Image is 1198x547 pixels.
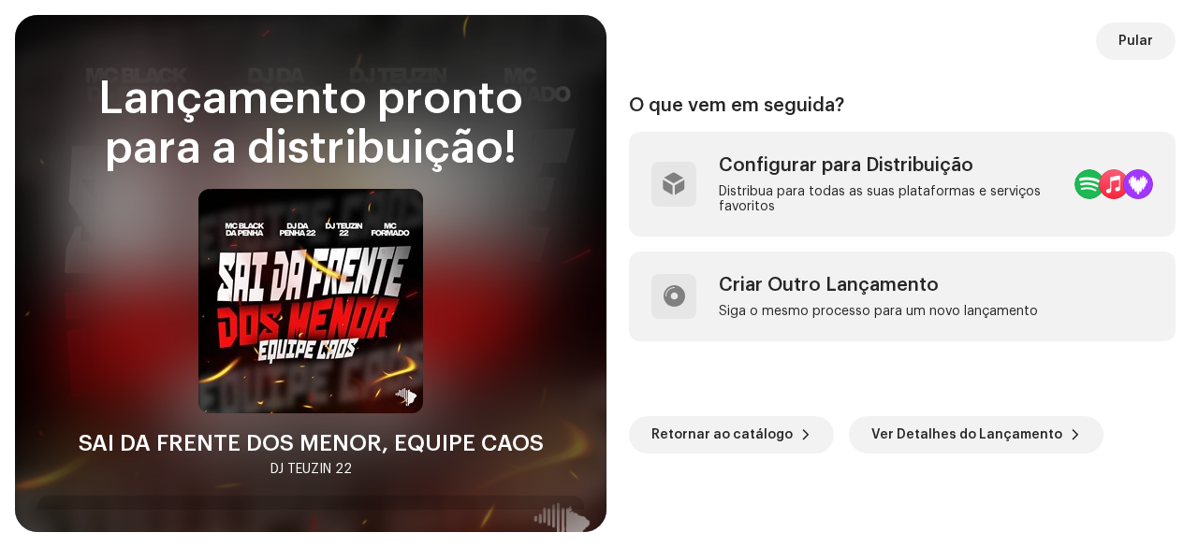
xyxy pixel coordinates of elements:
[849,416,1103,453] button: Ver Detalhes do Lançamento
[719,304,1038,319] div: Siga o mesmo processo para um novo lançamento
[629,252,1176,341] re-a-post-create-item: Criar Outro Lançamento
[270,458,352,481] div: DJ TEUZIN 22
[629,94,1176,117] div: O que vem em seguida?
[719,184,1059,214] div: Distribua para todas as suas plataformas e serviços favoritos
[37,75,584,174] div: Lançamento pronto para a distribuição!
[1096,22,1176,60] button: Pular
[629,416,834,453] button: Retornar ao catálogo
[719,154,1059,177] div: Configurar para Distribuição
[651,416,793,453] span: Retornar ao catálogo
[1118,22,1153,60] span: Pular
[871,416,1062,453] span: Ver Detalhes do Lançamento
[198,189,423,413] img: 2961a79f-5d4c-4fd8-89cd-067426a8d5c3
[79,428,544,458] div: SAI DA FRENTE DOS MENOR, EQUIPE CAOS
[719,274,1038,296] div: Criar Outro Lançamento
[629,132,1176,237] re-a-post-create-item: Configurar para Distribuição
